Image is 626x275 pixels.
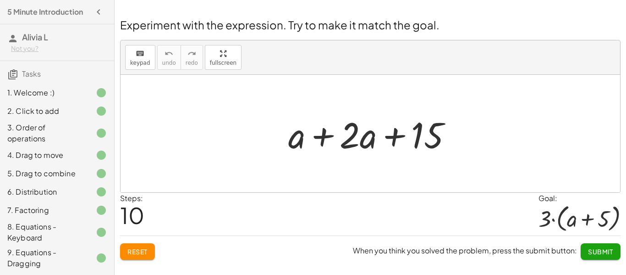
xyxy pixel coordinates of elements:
[11,44,107,53] div: Not you?
[96,150,107,161] i: Task finished.
[7,87,81,98] div: 1. Welcome :)
[7,221,81,243] div: 8. Equations - Keyboard
[162,60,176,66] span: undo
[7,150,81,161] div: 4. Drag to move
[136,48,144,59] i: keyboard
[120,193,143,203] label: Steps:
[7,205,81,216] div: 7. Factoring
[210,60,236,66] span: fullscreen
[205,45,242,70] button: fullscreen
[588,247,613,256] span: Submit
[7,122,81,144] div: 3. Order of operations
[7,186,81,197] div: 6. Distribution
[127,247,148,256] span: Reset
[7,6,83,17] h4: 5 Minute Introduction
[120,18,439,32] span: Experiment with the expression. Try to make it match the goal.
[165,48,173,59] i: undo
[130,60,150,66] span: keypad
[181,45,203,70] button: redoredo
[96,205,107,216] i: Task finished.
[96,87,107,98] i: Task finished.
[125,45,155,70] button: keyboardkeypad
[581,243,621,260] button: Submit
[96,128,107,139] i: Task finished.
[353,246,577,255] span: When you think you solved the problem, press the submit button:
[96,106,107,117] i: Task finished.
[96,227,107,238] i: Task finished.
[96,168,107,179] i: Task finished.
[120,201,144,229] span: 10
[22,32,48,42] span: Alivia L
[7,247,81,269] div: 9. Equations - Dragging
[186,60,198,66] span: redo
[96,186,107,197] i: Task finished.
[96,253,107,264] i: Task finished.
[22,69,41,79] span: Tasks
[187,48,196,59] i: redo
[7,168,81,179] div: 5. Drag to combine
[7,106,81,117] div: 2. Click to add
[157,45,181,70] button: undoundo
[120,243,155,260] button: Reset
[538,193,621,204] div: Goal:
